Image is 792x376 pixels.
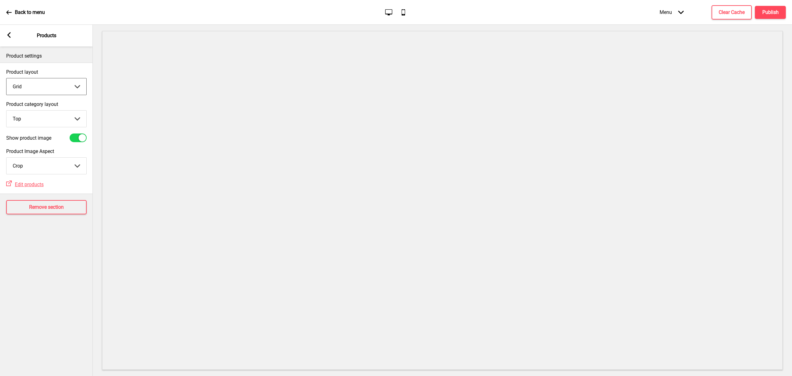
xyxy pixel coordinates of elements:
[719,9,745,16] h4: Clear Cache
[15,181,44,187] span: Edit products
[712,5,752,20] button: Clear Cache
[755,6,786,19] button: Publish
[6,135,51,141] label: Show product image
[6,200,87,214] button: Remove section
[6,4,45,21] a: Back to menu
[6,148,87,154] label: Product Image Aspect
[653,3,690,21] div: Menu
[762,9,779,16] h4: Publish
[29,204,64,211] h4: Remove section
[12,181,44,187] a: Edit products
[6,101,87,107] label: Product category layout
[6,53,87,59] p: Product settings
[15,9,45,16] p: Back to menu
[6,69,87,75] label: Product layout
[37,32,56,39] p: Products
